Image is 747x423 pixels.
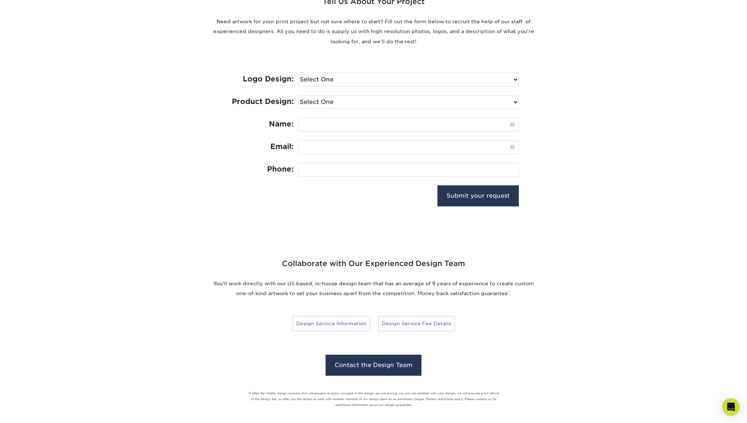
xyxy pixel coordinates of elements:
p: You'll work directly with our US based, in-house design team that has an average of 9 years of ex... [210,279,537,298]
label: Logo Design: [228,73,294,85]
div: Open Intercom Messenger [722,398,740,416]
label: Product Design: [228,95,294,108]
a: Design Service Fee Details [378,316,455,331]
label: Name: [228,118,294,130]
h2: Collaborate with Our Experienced Design Team [210,257,537,276]
label: Email: [228,140,294,153]
p: Need artwork for your print project but not sure where to start? Fill out the form below to recru... [210,17,537,47]
label: Phone: [228,163,294,176]
iframe: reCAPTCHA [228,185,326,210]
a: Contact the Design Team [326,355,421,376]
input: Submit your request [437,185,519,206]
a: Design Service Information [292,316,371,331]
div: If after the initially design process and subsequent revisions included in the design service pri... [246,390,501,408]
